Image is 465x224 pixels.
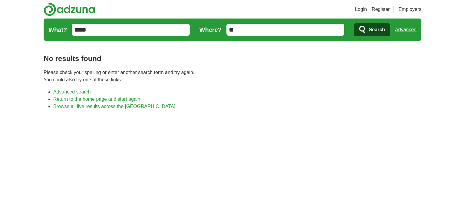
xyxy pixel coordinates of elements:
p: Please check your spelling or enter another search term and try again. You could also try one of ... [44,69,421,83]
a: Login [355,6,367,13]
h1: No results found [44,53,421,64]
label: Where? [200,25,222,34]
span: Search [369,24,385,36]
img: Adzuna logo [44,2,95,16]
a: Browse all live results across the [GEOGRAPHIC_DATA] [53,104,175,109]
button: Search [354,23,390,36]
label: What? [48,25,67,34]
a: Advanced [395,24,417,36]
a: Employers [398,6,421,13]
a: Register [372,6,390,13]
a: Advanced search [53,89,91,94]
a: Return to the home page and start again [53,97,140,102]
